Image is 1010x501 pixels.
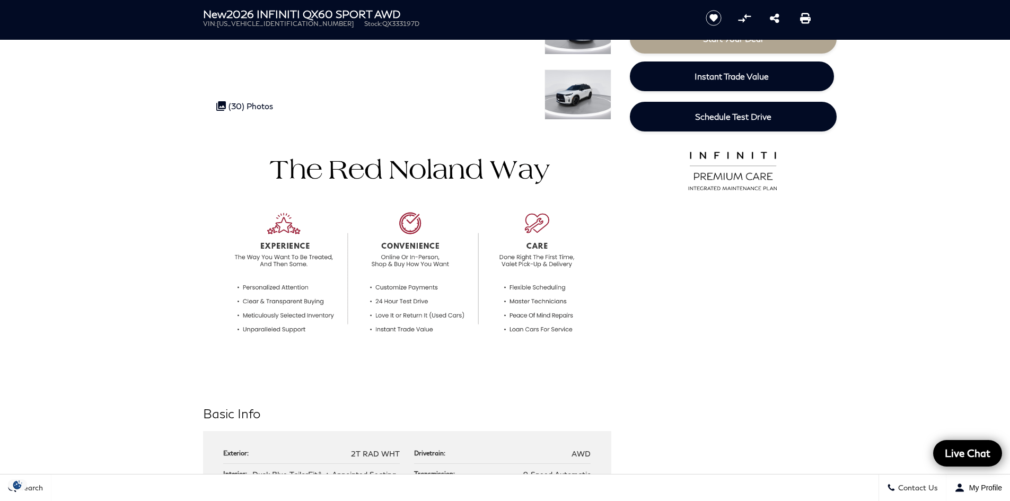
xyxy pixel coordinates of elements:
[203,404,611,423] h2: Basic Info
[223,469,252,478] div: Interior:
[523,470,591,479] span: 9-Speed Automatic
[933,440,1002,467] a: Live Chat
[800,12,811,24] a: Print this New 2026 INFINITI QX60 SPORT AWD
[736,10,752,26] button: Compare Vehicle
[211,96,278,116] div: (30) Photos
[681,149,785,191] img: infinitipremiumcare.png
[939,446,996,460] span: Live Chat
[770,12,779,24] a: Share this New 2026 INFINITI QX60 SPORT AWD
[5,479,30,490] img: Opt-Out Icon
[630,61,834,91] a: Instant Trade Value
[965,484,1002,492] span: My Profile
[695,71,769,81] span: Instant Trade Value
[946,474,1010,501] button: Open user profile menu
[203,7,226,20] strong: New
[695,111,771,121] span: Schedule Test Drive
[203,20,217,28] span: VIN:
[364,20,382,28] span: Stock:
[252,470,396,488] span: Dusk Blue TailorFitâ„¢-Appointed Seating with Black Open Pore Ash Wood
[414,449,451,458] div: Drivetrain:
[16,484,43,493] span: Search
[351,449,400,458] span: 2T RAD WHT
[702,10,725,27] button: Save vehicle
[203,8,688,20] h1: 2026 INFINITI QX60 SPORT AWD
[382,20,419,28] span: QX333197D
[572,449,591,458] span: AWD
[630,102,837,131] a: Schedule Test Drive
[217,20,354,28] span: [US_VEHICLE_IDENTIFICATION_NUMBER]
[630,199,837,366] iframe: YouTube video player
[544,69,611,120] img: New 2026 2T RAD WHT INFINITI SPORT AWD image 4
[223,449,254,458] div: Exterior:
[895,484,938,493] span: Contact Us
[414,469,460,478] div: Transmission:
[5,479,30,490] section: Click to Open Cookie Consent Modal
